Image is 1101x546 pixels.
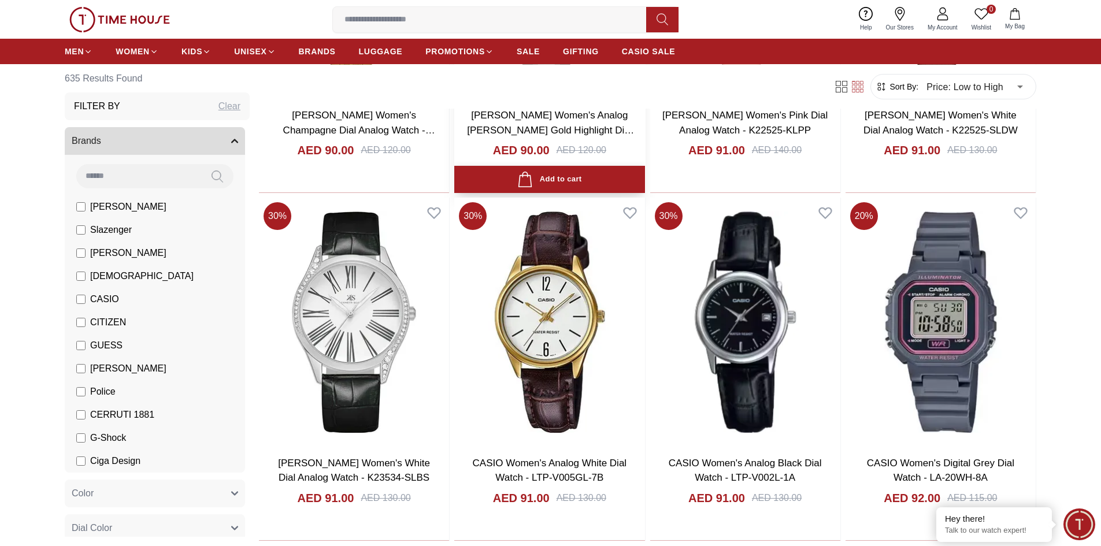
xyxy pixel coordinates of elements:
[563,41,599,62] a: GIFTING
[90,200,166,214] span: [PERSON_NAME]
[867,458,1014,484] a: CASIO Women's Digital Grey Dial Watch - LA-20WH-8A
[278,458,430,484] a: [PERSON_NAME] Women's White Dial Analog Watch - K23534-SLBS
[76,272,86,281] input: [DEMOGRAPHIC_DATA]
[90,362,166,376] span: [PERSON_NAME]
[76,341,86,350] input: GUESS
[90,246,166,260] span: [PERSON_NAME]
[76,318,86,327] input: CITIZEN
[65,480,245,507] button: Color
[517,172,581,187] div: Add to cart
[669,458,822,484] a: CASIO Women's Analog Black Dial Watch - LTP-V002L-1A
[361,143,410,157] div: AED 120.00
[76,410,86,419] input: CERRUTI 1881
[116,41,158,62] a: WOMEN
[74,99,120,113] h3: Filter By
[622,46,676,57] span: CASIO SALE
[259,198,449,446] img: Kenneth Scott Women's White Dial Analog Watch - K23534-SLBS
[76,456,86,466] input: Ciga Design
[76,433,86,443] input: G-Shock
[283,110,435,150] a: [PERSON_NAME] Women's Champagne Dial Analog Watch - K23530-GBGC
[884,142,940,158] h4: AED 91.00
[65,127,245,155] button: Brands
[76,387,86,396] input: Police
[945,526,1043,536] p: Talk to our watch expert!
[655,202,683,230] span: 30 %
[662,110,828,136] a: [PERSON_NAME] Women's Pink Dial Analog Watch - K22525-KLPP
[459,202,487,230] span: 30 %
[72,521,112,535] span: Dial Color
[853,5,879,34] a: Help
[517,46,540,57] span: SALE
[65,65,250,92] h6: 635 Results Found
[72,486,94,500] span: Color
[359,46,403,57] span: LUGGAGE
[855,23,877,32] span: Help
[945,513,1043,525] div: Hey there!
[181,46,202,57] span: KIDS
[299,41,336,62] a: BRANDS
[90,223,132,237] span: Slazenger
[887,81,918,92] span: Sort By:
[454,166,644,193] button: Add to cart
[987,5,996,14] span: 0
[557,143,606,157] div: AED 120.00
[299,46,336,57] span: BRANDS
[90,339,123,352] span: GUESS
[967,23,996,32] span: Wishlist
[76,202,86,211] input: [PERSON_NAME]
[90,315,126,329] span: CITIZEN
[493,142,550,158] h4: AED 90.00
[90,385,116,399] span: Police
[947,143,997,157] div: AED 130.00
[298,490,354,506] h4: AED 91.00
[876,81,918,92] button: Sort By:
[850,202,878,230] span: 20 %
[846,198,1036,446] img: CASIO Women's Digital Grey Dial Watch - LA-20WH-8A
[918,70,1031,103] div: Price: Low to High
[359,41,403,62] a: LUGGAGE
[517,41,540,62] a: SALE
[76,295,86,304] input: CASIO
[493,490,550,506] h4: AED 91.00
[76,225,86,235] input: Slazenger
[1063,508,1095,540] div: Chat Widget
[90,269,194,283] span: [DEMOGRAPHIC_DATA]
[650,198,840,446] img: CASIO Women's Analog Black Dial Watch - LTP-V002L-1A
[90,408,154,422] span: CERRUTI 1881
[688,490,745,506] h4: AED 91.00
[863,110,1018,136] a: [PERSON_NAME] Women's White Dial Analog Watch - K22525-SLDW
[454,198,644,446] img: CASIO Women's Analog White Dial Watch - LTP-V005GL-7B
[90,431,126,445] span: G-Shock
[69,7,170,32] img: ...
[234,46,266,57] span: UNISEX
[218,99,240,113] div: Clear
[181,41,211,62] a: KIDS
[557,491,606,505] div: AED 130.00
[879,5,921,34] a: Our Stores
[688,142,745,158] h4: AED 91.00
[473,458,627,484] a: CASIO Women's Analog White Dial Watch - LTP-V005GL-7B
[298,142,354,158] h4: AED 90.00
[76,248,86,258] input: [PERSON_NAME]
[76,364,86,373] input: [PERSON_NAME]
[752,491,802,505] div: AED 130.00
[467,110,634,150] a: [PERSON_NAME] Women's Analog [PERSON_NAME] Gold Highlight Dial Watch - K25504-SBSWK
[998,6,1032,33] button: My Bag
[425,46,485,57] span: PROMOTIONS
[116,46,150,57] span: WOMEN
[884,490,940,506] h4: AED 92.00
[65,41,92,62] a: MEN
[563,46,599,57] span: GIFTING
[90,292,119,306] span: CASIO
[90,454,140,468] span: Ciga Design
[923,23,962,32] span: My Account
[264,202,291,230] span: 30 %
[1000,22,1029,31] span: My Bag
[361,491,410,505] div: AED 130.00
[234,41,275,62] a: UNISEX
[881,23,918,32] span: Our Stores
[65,514,245,542] button: Dial Color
